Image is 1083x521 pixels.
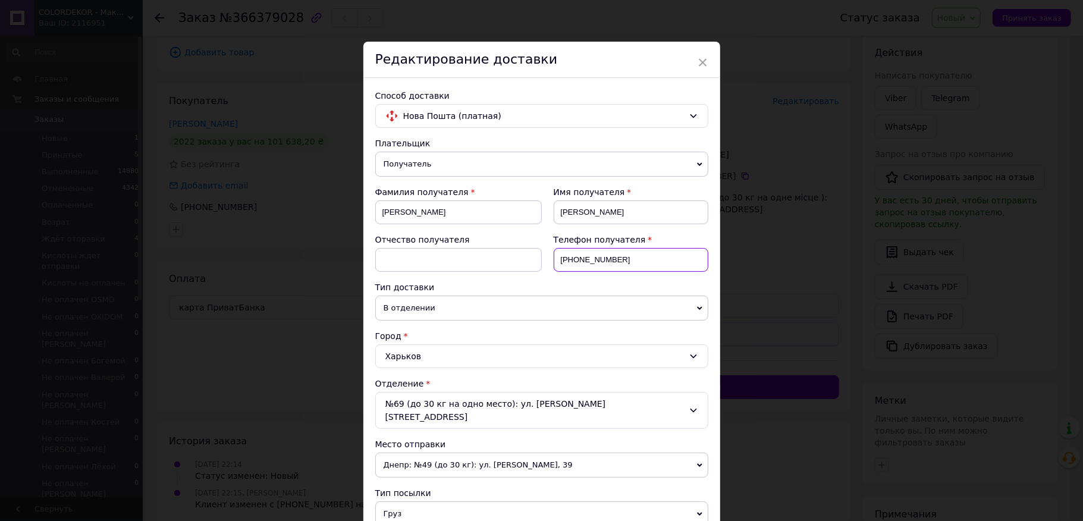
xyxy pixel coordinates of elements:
[375,187,469,197] span: Фамилия получателя
[554,235,646,244] span: Телефон получателя
[375,378,708,390] div: Отделение
[375,283,435,292] span: Тип доставки
[363,42,720,78] div: Редактирование доставки
[554,187,625,197] span: Имя получателя
[375,90,708,102] div: Способ доставки
[375,453,708,478] span: Днепр: №49 (до 30 кг): ул. [PERSON_NAME], 39
[698,52,708,73] span: ×
[375,392,708,429] div: №69 (до 30 кг на одно место): ул. [PERSON_NAME][STREET_ADDRESS]
[375,344,708,368] div: Харьков
[375,330,708,342] div: Город
[554,248,708,272] input: +380
[403,109,684,123] span: Нова Пошта (платная)
[375,440,446,449] span: Место отправки
[375,296,708,321] span: В отделении
[375,139,431,148] span: Плательщик
[375,152,708,177] span: Получатель
[375,488,431,498] span: Тип посылки
[375,235,470,244] span: Отчество получателя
